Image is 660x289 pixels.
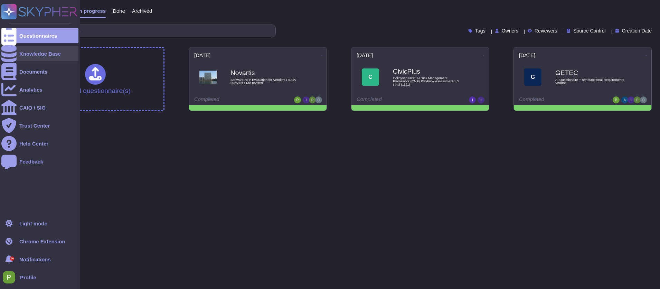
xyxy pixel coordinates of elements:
[1,118,78,133] a: Trust Center
[230,69,300,76] b: Novartis
[230,78,300,85] span: Software RFP Evaluation for Vendors FIDOV 20250911 MB revised
[357,53,373,58] span: [DATE]
[519,53,535,58] span: [DATE]
[1,82,78,97] a: Analytics
[573,28,605,33] span: Source Control
[393,68,462,75] b: CivicPlus
[362,68,379,86] div: C
[19,159,43,164] div: Feedback
[27,25,275,37] input: Search by keywords
[393,76,462,86] span: Colloysan NIST AI Risk Management Framework (RMF) Playbook Assessment 1.3 Final (1) (1)
[199,68,217,86] img: Logo
[524,68,541,86] div: G
[303,96,310,103] img: user
[3,271,15,283] img: user
[194,96,279,103] div: Completed
[19,105,46,110] div: CAIQ / SIG
[555,69,624,76] b: GETEC
[613,96,620,103] img: user
[294,96,301,103] img: user
[19,33,57,38] div: Questionnaires
[315,96,322,103] img: user
[113,8,125,13] span: Done
[1,270,20,285] button: user
[19,69,48,74] div: Documents
[19,123,50,128] div: Trust Center
[1,136,78,151] a: Help Center
[19,51,61,56] div: Knowledge Base
[502,28,518,33] span: Owners
[19,221,47,226] div: Light mode
[309,96,316,103] img: user
[10,257,14,261] div: 9+
[634,96,641,103] img: user
[555,78,624,85] span: AI Questionaire + non functional Requirements Vendor
[194,53,210,58] span: [DATE]
[1,64,78,79] a: Documents
[535,28,557,33] span: Reviewers
[132,8,152,13] span: Archived
[19,257,51,262] span: Notifications
[20,275,36,280] span: Profile
[19,141,48,146] div: Help Center
[19,87,43,92] div: Analytics
[628,96,634,103] img: user
[357,96,441,103] div: Completed
[1,28,78,43] a: Questionnaires
[519,96,604,103] div: Completed
[475,28,485,33] span: Tags
[469,96,476,103] img: user
[60,64,131,94] div: Upload questionnaire(s)
[1,154,78,169] a: Feedback
[478,96,484,103] img: user
[621,96,628,103] img: user
[1,234,78,249] a: Chrome Extension
[77,8,106,13] span: In progress
[19,239,65,244] div: Chrome Extension
[640,96,647,103] img: user
[622,28,652,33] span: Creation Date
[1,46,78,61] a: Knowledge Base
[1,100,78,115] a: CAIQ / SIG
